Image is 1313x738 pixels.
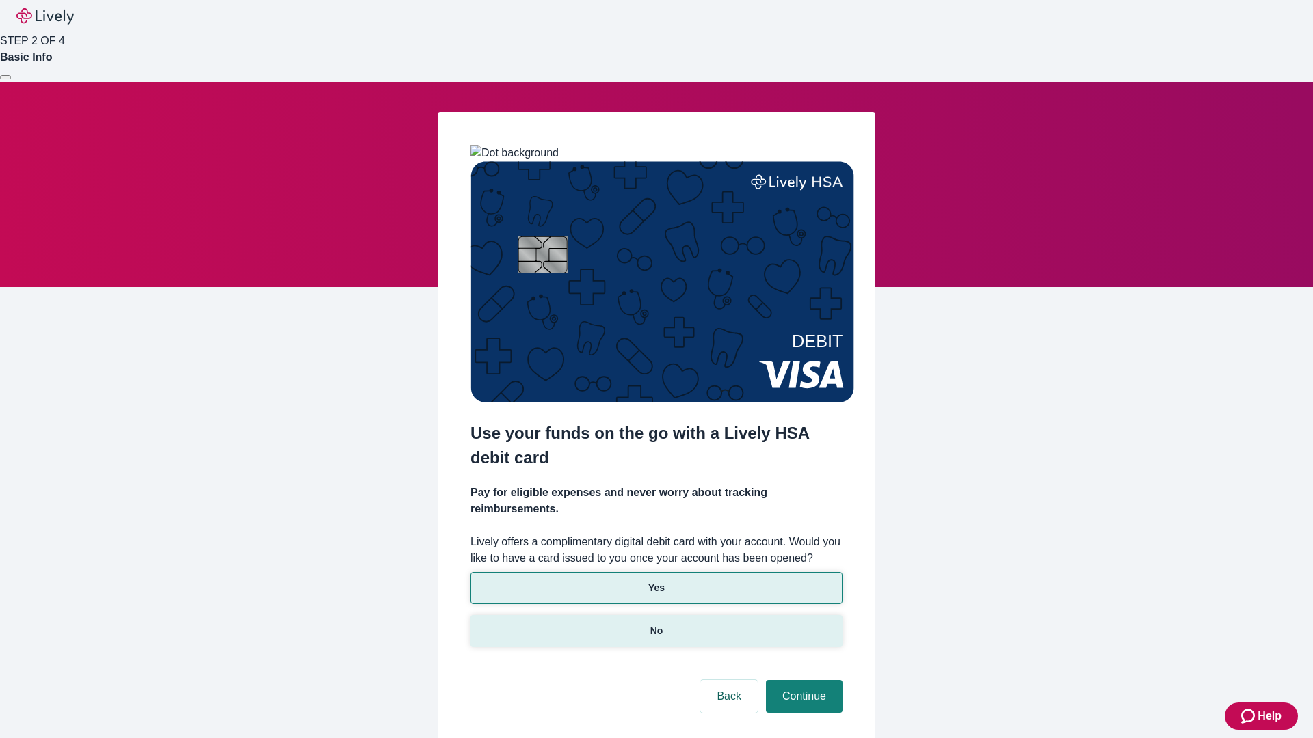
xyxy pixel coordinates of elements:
[700,680,758,713] button: Back
[16,8,74,25] img: Lively
[1258,708,1282,724] span: Help
[470,484,843,517] h4: Pay for eligible expenses and never worry about tracking reimbursements.
[650,624,663,638] p: No
[1241,708,1258,724] svg: Zendesk support icon
[470,534,843,566] label: Lively offers a complimentary digital debit card with your account. Would you like to have a card...
[470,572,843,604] button: Yes
[470,615,843,647] button: No
[1225,702,1298,730] button: Zendesk support iconHelp
[470,161,854,402] img: Debit card
[648,581,665,595] p: Yes
[470,421,843,470] h2: Use your funds on the go with a Lively HSA debit card
[470,145,559,161] img: Dot background
[766,680,843,713] button: Continue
